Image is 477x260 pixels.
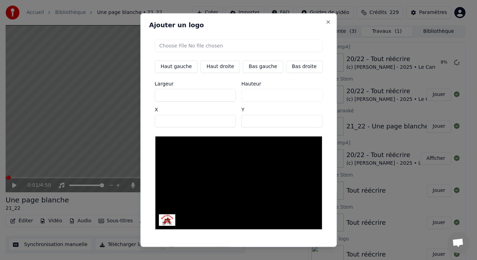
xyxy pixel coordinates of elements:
[241,81,322,86] label: Hauteur
[286,247,328,259] button: Sauvegarder
[286,60,322,73] button: Bas droite
[155,107,236,112] label: X
[155,60,198,73] button: Haut gauche
[159,214,175,226] img: Logo
[155,81,236,86] label: Largeur
[252,247,282,259] button: Annuler
[243,60,283,73] button: Bas gauche
[200,60,240,73] button: Haut droite
[149,22,328,28] h2: Ajouter un logo
[241,107,322,112] label: Y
